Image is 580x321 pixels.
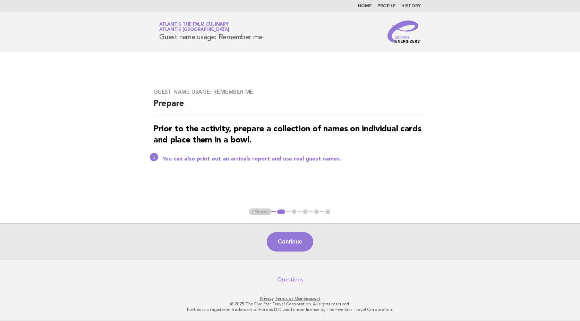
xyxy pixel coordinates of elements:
[78,307,502,312] p: Forbes is a registered trademark of Forbes LLC used under license by The Five Star Travel Corpora...
[276,208,286,215] button: 1
[260,296,274,301] a: Privacy
[159,22,229,32] a: Atlantis The Palm CulinaryAtlantis [GEOGRAPHIC_DATA]
[267,232,313,252] button: Continue
[159,23,263,41] h1: Guest name usage: Remember me
[153,125,421,145] strong: Prior to the activity, prepare a collection of names on individual cards and place them in a bowl.
[162,156,427,163] p: You can also print out an arrivals report and use real guest names.
[277,276,303,283] a: Questions
[78,301,502,307] p: © 2025 The Five Star Travel Corporation. All rights reserved.
[304,296,321,301] a: Support
[377,4,396,8] a: Profile
[387,20,421,43] img: Service Energizers
[275,296,302,301] a: Terms of Use
[153,89,427,96] h3: Guest name usage: Remember me
[358,4,372,8] a: Home
[401,4,421,8] a: History
[153,98,427,115] h2: Prepare
[78,296,502,301] p: · ·
[159,28,229,32] span: Atlantis [GEOGRAPHIC_DATA]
